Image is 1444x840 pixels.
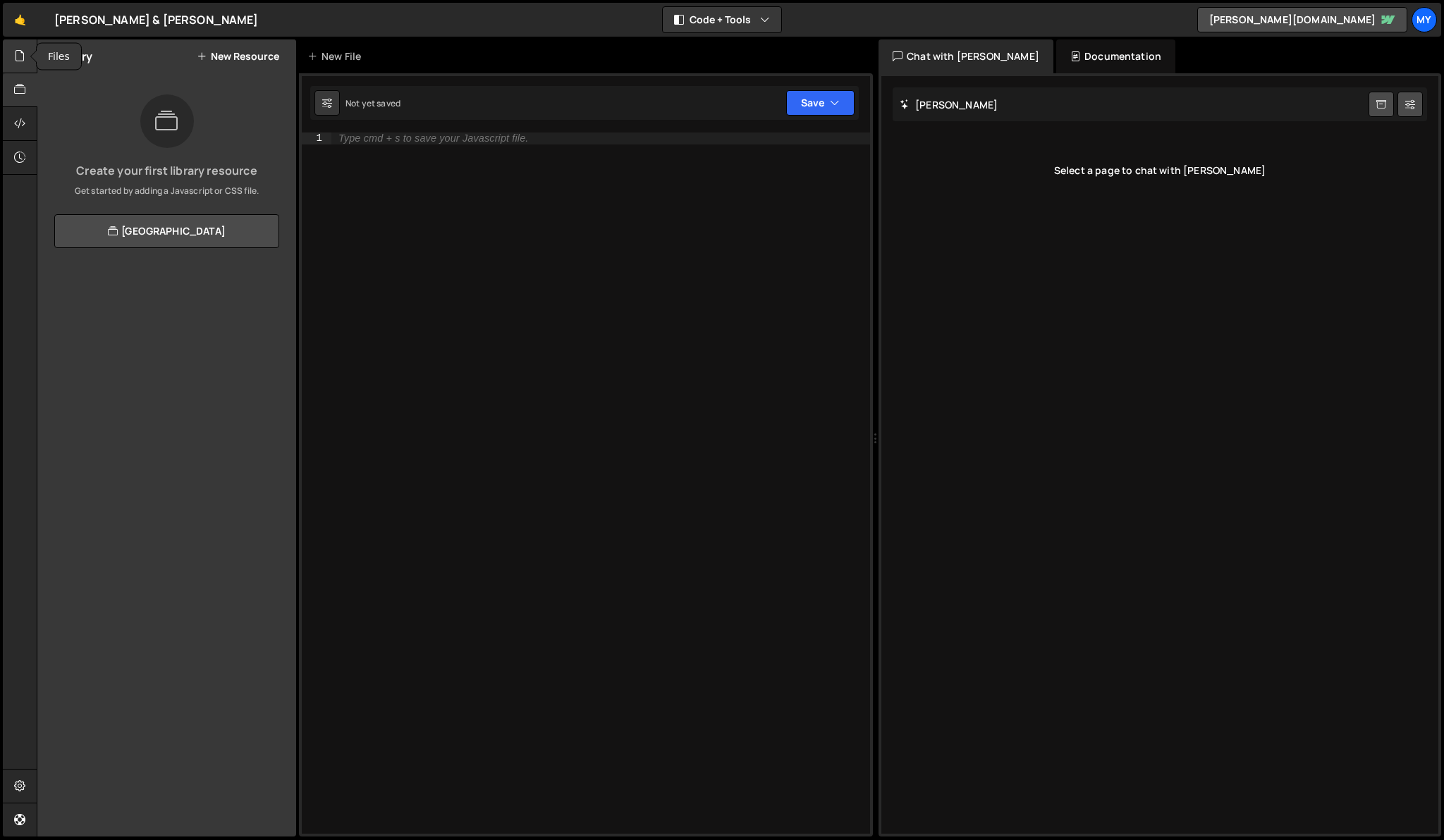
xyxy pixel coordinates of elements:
div: Select a page to chat with [PERSON_NAME] [893,142,1427,199]
div: Documentation [1056,39,1175,73]
a: 🤙 [3,3,37,37]
div: New File [307,49,367,63]
div: Chat with [PERSON_NAME] [879,39,1053,73]
button: Save [786,90,855,116]
button: New Resource [197,51,279,62]
button: Code + Tools [663,7,781,32]
p: Get started by adding a Javascript or CSS file. [49,185,285,197]
h2: [PERSON_NAME] [900,98,998,111]
a: [GEOGRAPHIC_DATA] [54,214,279,248]
div: Type cmd + s to save your Javascript file. [338,133,528,144]
div: Not yet saved [345,97,400,109]
div: 1 [302,132,331,144]
div: [PERSON_NAME] & [PERSON_NAME] [54,11,259,28]
a: My [1412,7,1437,32]
a: [PERSON_NAME][DOMAIN_NAME] [1197,7,1407,32]
h3: Create your first library resource [49,165,285,176]
div: Files [37,44,81,70]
